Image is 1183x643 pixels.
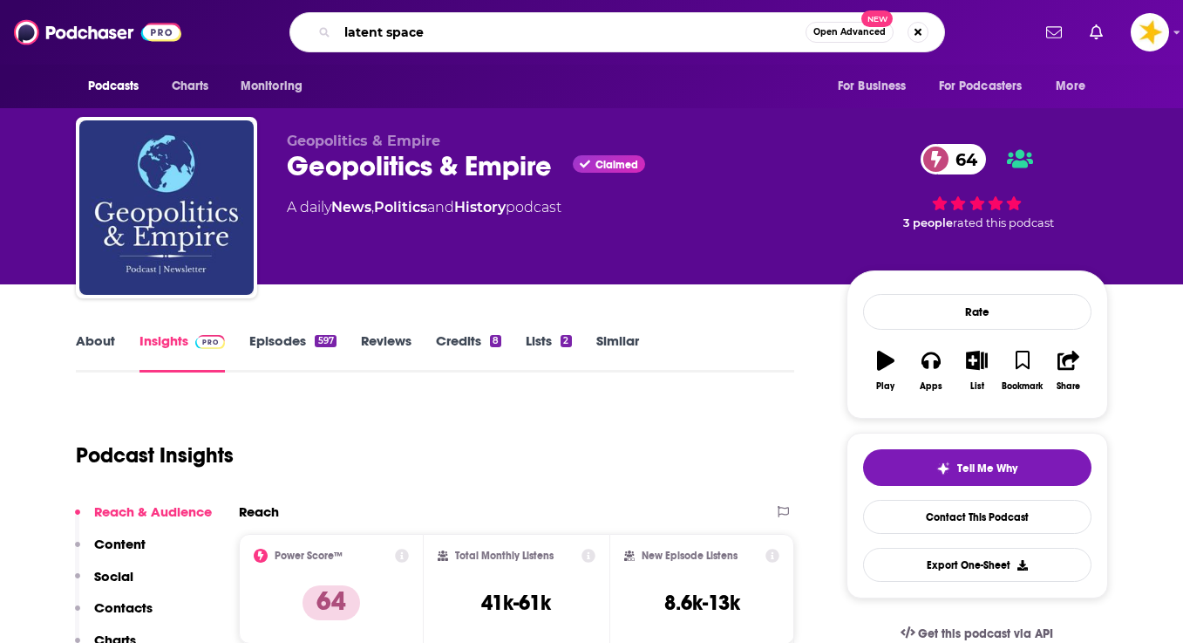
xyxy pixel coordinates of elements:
[94,503,212,520] p: Reach & Audience
[970,381,984,392] div: List
[1056,74,1085,99] span: More
[455,550,554,562] h2: Total Monthly Listens
[427,199,454,215] span: and
[957,462,1017,475] span: Tell Me Why
[526,332,571,373] a: Lists2
[239,503,279,520] h2: Reach
[806,22,894,43] button: Open AdvancedNew
[14,16,181,49] img: Podchaser - Follow, Share and Rate Podcasts
[863,500,1091,534] a: Contact This Podcast
[863,449,1091,486] button: tell me why sparkleTell Me Why
[160,70,220,103] a: Charts
[1045,339,1091,402] button: Share
[1044,70,1107,103] button: open menu
[939,74,1023,99] span: For Podcasters
[481,590,551,616] h3: 41k-61k
[94,568,133,585] p: Social
[75,503,212,536] button: Reach & Audience
[371,199,374,215] span: ,
[361,332,411,373] a: Reviews
[863,294,1091,330] div: Rate
[241,74,303,99] span: Monitoring
[76,442,234,469] h1: Podcast Insights
[813,28,886,37] span: Open Advanced
[75,568,133,600] button: Social
[337,18,806,46] input: Search podcasts, credits, & more...
[664,590,740,616] h3: 8.6k-13k
[275,550,343,562] h2: Power Score™
[863,548,1091,582] button: Export One-Sheet
[595,161,638,169] span: Claimed
[490,335,501,347] div: 8
[75,599,153,632] button: Contacts
[903,216,953,229] span: 3 people
[303,585,360,620] p: 64
[75,536,146,568] button: Content
[1131,13,1169,51] img: User Profile
[315,335,336,347] div: 597
[374,199,427,215] a: Politics
[94,599,153,616] p: Contacts
[936,462,950,475] img: tell me why sparkle
[863,339,908,402] button: Play
[846,133,1108,241] div: 64 3 peoplerated this podcast
[642,550,738,562] h2: New Episode Listens
[88,74,139,99] span: Podcasts
[826,70,928,103] button: open menu
[838,74,907,99] span: For Business
[954,339,999,402] button: List
[1039,17,1069,47] a: Show notifications dropdown
[918,626,1053,641] span: Get this podcast via API
[76,70,162,103] button: open menu
[861,10,893,27] span: New
[953,216,1054,229] span: rated this podcast
[94,536,146,552] p: Content
[172,74,209,99] span: Charts
[76,332,115,373] a: About
[876,381,894,392] div: Play
[454,199,506,215] a: History
[195,335,226,349] img: Podchaser Pro
[938,144,986,174] span: 64
[1131,13,1169,51] span: Logged in as Spreaker_Prime
[249,332,336,373] a: Episodes597
[596,332,639,373] a: Similar
[139,332,226,373] a: InsightsPodchaser Pro
[1131,13,1169,51] button: Show profile menu
[1083,17,1110,47] a: Show notifications dropdown
[908,339,954,402] button: Apps
[1000,339,1045,402] button: Bookmark
[287,133,440,149] span: Geopolitics & Empire
[921,144,986,174] a: 64
[561,335,571,347] div: 2
[331,199,371,215] a: News
[289,12,945,52] div: Search podcasts, credits, & more...
[920,381,942,392] div: Apps
[1002,381,1043,392] div: Bookmark
[228,70,325,103] button: open menu
[436,332,501,373] a: Credits8
[928,70,1048,103] button: open menu
[79,120,254,295] img: Geopolitics & Empire
[287,197,561,218] div: A daily podcast
[1057,381,1080,392] div: Share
